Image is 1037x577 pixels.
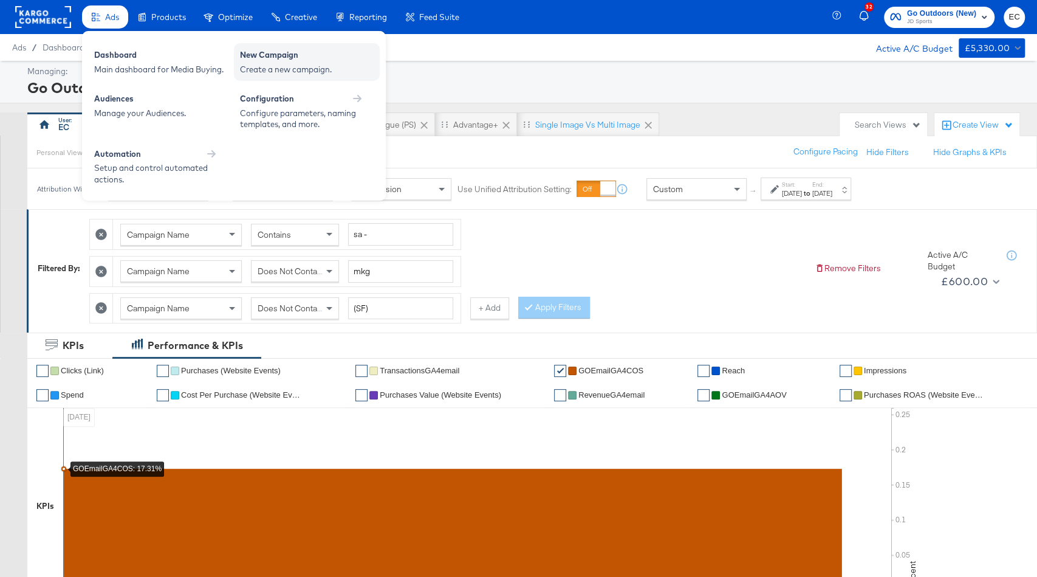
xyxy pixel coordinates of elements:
a: ✔ [157,389,169,401]
a: ✔ [554,389,566,401]
span: Reporting [349,12,387,22]
span: TransactionsGA4email [380,366,459,375]
button: EC [1004,7,1025,28]
span: Creative [285,12,317,22]
div: Drag to reorder tab [441,121,448,128]
span: EC [1008,10,1020,24]
div: [DATE] [812,188,832,198]
div: [DATE] [782,188,802,198]
div: £5,330.00 [965,41,1010,56]
span: Go Outdoors (New) [907,7,976,20]
a: ✔ [840,365,852,377]
div: EC [58,122,69,133]
span: Does Not Contain [258,303,324,314]
button: Hide Graphs & KPIs [933,147,1007,158]
div: Attribution Window: [36,185,102,193]
a: Dashboard [43,43,84,52]
div: Active A/C Budget [928,249,994,272]
a: ✔ [355,389,368,401]
button: Remove Filters [815,263,881,274]
span: Products [151,12,186,22]
div: £600.00 [941,272,988,291]
label: End: [812,181,832,188]
span: Custom [653,184,683,195]
span: GOEmailGA4AOV [722,390,786,399]
span: Clicks (Link) [61,366,104,375]
a: ✔ [697,365,710,377]
div: Managing: [27,66,1022,77]
span: Purchases ROAS (Website Events) [864,390,985,399]
span: Cost Per Purchase (Website Events) [181,390,303,399]
span: RevenueGA4email [578,390,645,399]
button: £600.00 [936,272,1002,291]
div: Filtered By: [38,263,80,274]
input: Enter a search term [348,223,453,246]
button: 32 [857,5,878,29]
input: Enter a search term [348,297,453,320]
label: Start: [782,181,802,188]
a: ✔ [554,365,566,377]
span: Reach [722,366,745,375]
span: Impressions [864,366,906,375]
span: Spend [61,390,84,399]
span: Purchases Value (Website Events) [380,390,501,399]
span: Ads [12,43,26,52]
a: ✔ [355,365,368,377]
a: ✔ [36,365,49,377]
span: Optimize [218,12,253,22]
span: GOEmailGA4COS [578,366,643,375]
span: Campaign Name [127,266,190,277]
div: Advantage+ [453,119,498,131]
div: Create View [953,119,1013,131]
span: Does Not Contain [258,266,324,277]
span: ↑ [748,189,759,193]
div: Active A/C Budget [863,38,953,57]
span: Feed Suite [419,12,459,22]
span: / [26,43,43,52]
div: Single Image vs Multi Image [535,119,640,131]
strong: to [802,188,812,198]
span: Purchases (Website Events) [181,366,281,375]
button: + Add [470,297,509,319]
div: KPIs [36,500,54,512]
div: Go Outdoors (New) [27,77,1022,98]
span: Campaign Name [127,229,190,240]
a: ✔ [36,389,49,401]
button: £5,330.00 [959,38,1025,58]
div: Search Views [855,119,921,131]
div: Personal View Actions: [36,148,110,157]
div: Drag to reorder tab [523,121,530,128]
a: ✔ [840,389,852,401]
span: Contains [258,229,291,240]
label: Use Unified Attribution Setting: [457,184,572,195]
span: Campaign Name [127,303,190,314]
a: ✔ [697,389,710,401]
span: JD Sports [907,17,976,27]
input: Enter a search term [348,260,453,283]
button: Go Outdoors (New)JD Sports [884,7,994,28]
a: ✔ [157,365,169,377]
div: Performance & KPIs [148,339,243,353]
span: Ads [105,12,119,22]
div: 32 [864,2,874,12]
div: KPIs [63,339,84,353]
button: Hide Filters [866,147,909,158]
button: Configure Pacing [785,141,866,163]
